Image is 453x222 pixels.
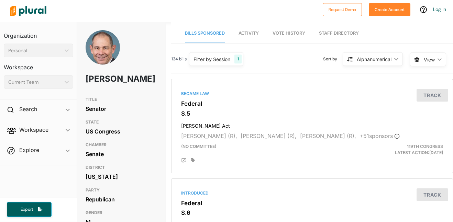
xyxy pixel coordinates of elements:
a: Staff Directory [319,24,359,43]
h3: Federal [181,100,443,107]
div: Senate [86,149,157,159]
div: Republican [86,194,157,205]
h3: GENDER [86,209,157,217]
span: 119th Congress [407,144,443,149]
h3: PARTY [86,186,157,194]
h4: [PERSON_NAME] Act [181,120,443,129]
div: Senator [86,104,157,114]
a: Log In [433,6,446,12]
div: (no committee) [176,143,357,156]
button: Request Demo [323,3,362,16]
div: Personal [8,47,62,54]
h1: [PERSON_NAME] [86,69,129,89]
div: Became Law [181,91,443,97]
span: Vote History [273,31,305,36]
div: Add Position Statement [181,158,187,163]
span: [PERSON_NAME] (R), [300,132,356,139]
span: [PERSON_NAME] (R), [181,132,237,139]
div: Alphanumerical [357,56,391,63]
a: Request Demo [323,5,362,13]
span: + 51 sponsor s [360,132,400,139]
div: Latest Action: [DATE] [357,143,448,156]
button: Track [417,89,448,102]
img: Headshot of John Curtis [86,30,120,72]
h3: S.6 [181,209,443,216]
h2: Search [19,105,37,113]
h3: CHAMBER [86,141,157,149]
span: Activity [239,31,259,36]
h3: TITLE [86,95,157,104]
div: Introduced [181,190,443,196]
span: Sort by [323,56,343,62]
a: Vote History [273,24,305,43]
h3: STATE [86,118,157,126]
h3: Federal [181,200,443,207]
span: [PERSON_NAME] (R), [241,132,297,139]
div: US Congress [86,126,157,137]
div: Current Team [8,79,62,86]
span: View [424,56,435,63]
h3: DISTRICT [86,163,157,172]
a: Create Account [369,5,410,13]
button: Track [417,188,448,201]
button: Create Account [369,3,410,16]
div: 1 [234,55,242,63]
div: Add tags [191,158,195,163]
span: Export [16,207,38,212]
div: Filter by Session [194,56,230,63]
h3: S.5 [181,110,443,117]
h3: Organization [4,26,73,41]
a: Bills Sponsored [185,24,225,43]
div: [US_STATE] [86,172,157,182]
a: Activity [239,24,259,43]
span: Bills Sponsored [185,31,225,36]
span: 134 bills [171,56,187,62]
button: Export [7,202,52,217]
h3: Workspace [4,57,73,72]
